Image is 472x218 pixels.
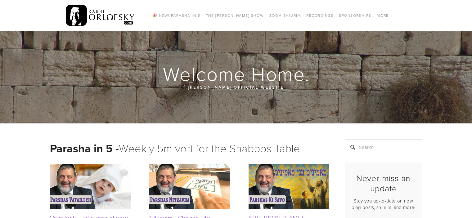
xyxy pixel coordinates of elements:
[335,13,337,18] span: /
[373,13,375,18] span: /
[350,198,417,211] p: Stay you up-to-date on new blog posts, shiurim, and more!
[337,11,373,20] a: Sponsorships
[50,140,119,156] strong: Parasha in 5 -
[202,13,204,18] span: /
[375,11,391,20] a: More
[50,140,329,157] h1: Weekly 5m vort for the Shabbos Table
[350,173,417,193] h2: Never miss an update
[66,3,135,28] img: RabbiOrlofsky.com
[87,84,385,91] p: [PERSON_NAME] official website
[50,164,131,209] img: Vayailech - Take care of your kids
[304,11,335,20] a: Recordings
[204,11,266,20] a: The [PERSON_NAME] Show
[151,11,202,20] a: 🎉 NEW! Parasha in 5
[303,13,304,18] span: /
[267,11,303,20] a: Zoom Shiurim
[266,13,267,18] span: /
[345,140,422,155] input: Search
[149,164,230,209] img: Nitzavim - Choose Life
[249,164,329,209] img: Ki Savo - Ma'aminim bnei ma'aminim
[50,64,423,84] h1: Welcome Home.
